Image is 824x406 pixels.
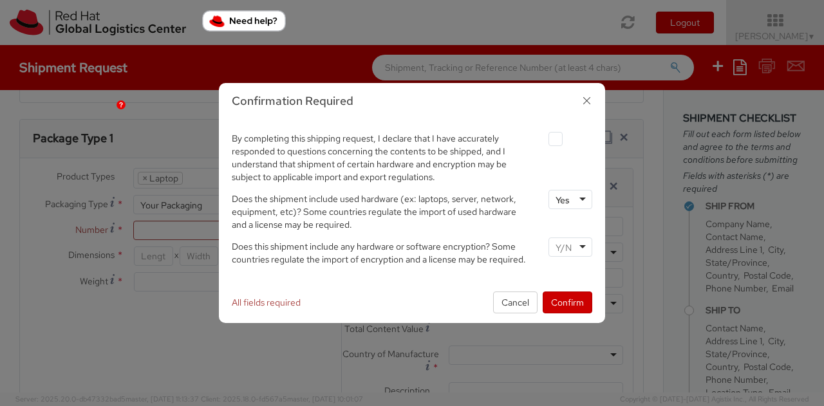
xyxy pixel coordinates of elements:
[232,193,516,230] span: Does the shipment include used hardware (ex: laptops, server, network, equipment, etc)? Some coun...
[232,297,301,308] span: All fields required
[232,93,592,109] h3: Confirmation Required
[493,291,538,313] button: Cancel
[556,194,570,207] div: Yes
[202,10,286,32] button: Need help?
[556,241,574,254] input: Y/N
[543,291,592,313] button: Confirm
[232,133,507,183] span: By completing this shipping request, I declare that I have accurately responded to questions conc...
[232,241,526,265] span: Does this shipment include any hardware or software encryption? Some countries regulate the impor...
